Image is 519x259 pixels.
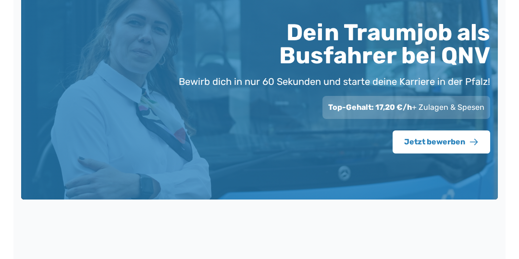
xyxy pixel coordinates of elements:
p: Bewirb dich in nur 60 Sekunden und starte deine Karriere in der Pfalz! [179,75,490,88]
h2: So einfach ist deine Bewerbung [29,218,490,235]
div: 2 [252,243,267,259]
div: 1 [104,243,120,259]
div: + Zulagen & Spesen [322,96,490,119]
div: 3 [399,243,415,259]
button: Jetzt bewerben [393,130,490,153]
span: Top-Gehalt: 17,20 €/h [328,103,412,112]
h1: Dein Traumjob als Busfahrer bei QNV [167,21,490,67]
